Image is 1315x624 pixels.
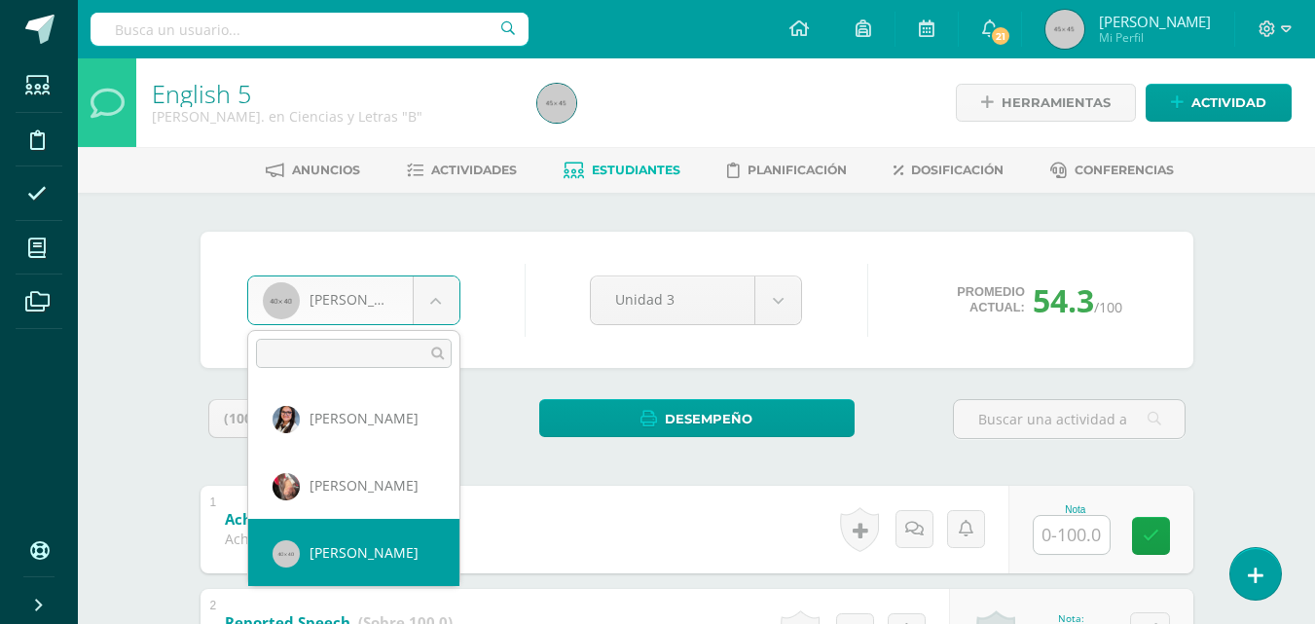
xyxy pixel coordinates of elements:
[273,540,300,568] img: 40x40
[310,476,419,495] span: [PERSON_NAME]
[310,543,419,562] span: [PERSON_NAME]
[310,409,419,427] span: [PERSON_NAME]
[273,473,300,500] img: b90ba8bd944d7915130e4f44f9795f4d.png
[273,406,300,433] img: 8e9dea95204a0de1046a12ad73cec699.png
